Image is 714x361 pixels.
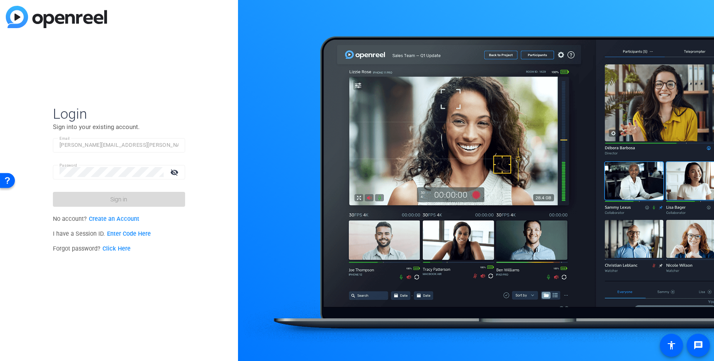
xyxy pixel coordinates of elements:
[53,230,151,237] span: I have a Session ID.
[53,215,139,222] span: No account?
[666,340,676,350] mat-icon: accessibility
[107,230,151,237] a: Enter Code Here
[6,6,107,28] img: blue-gradient.svg
[53,245,131,252] span: Forgot password?
[59,136,70,141] mat-label: Email
[165,166,185,178] mat-icon: visibility_off
[59,140,178,150] input: Enter Email Address
[693,340,703,350] mat-icon: message
[53,105,185,122] span: Login
[89,215,139,222] a: Create an Account
[102,245,131,252] a: Click Here
[53,122,185,131] p: Sign into your existing account.
[59,163,77,167] mat-label: Password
